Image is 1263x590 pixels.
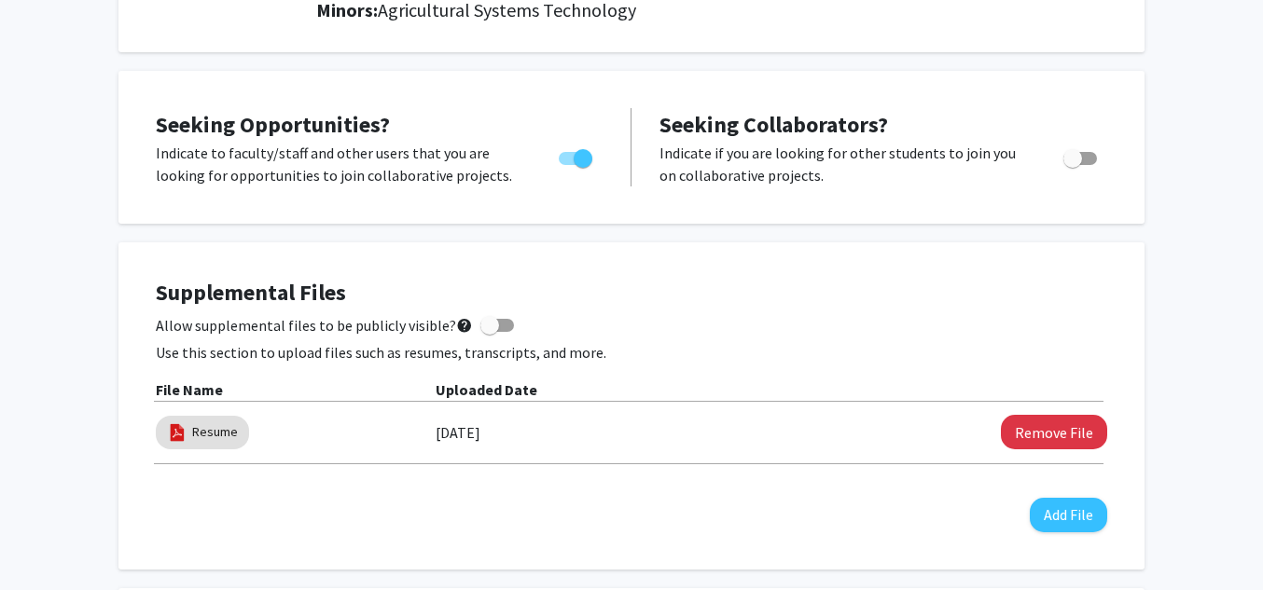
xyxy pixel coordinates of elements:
div: Toggle [1056,142,1107,170]
h4: Supplemental Files [156,280,1107,307]
img: pdf_icon.png [167,422,187,443]
span: Seeking Opportunities? [156,110,390,139]
button: Add File [1030,498,1107,532]
mat-icon: help [456,314,473,336]
label: [DATE] [436,417,480,448]
iframe: Chat [14,506,79,576]
p: Indicate to faculty/staff and other users that you are looking for opportunities to join collabor... [156,142,523,186]
p: Indicate if you are looking for other students to join you on collaborative projects. [659,142,1028,186]
b: File Name [156,380,223,399]
b: Uploaded Date [436,380,537,399]
span: Allow supplemental files to be publicly visible? [156,314,473,336]
button: Remove Resume File [1001,415,1107,449]
a: Resume [192,422,238,442]
span: Seeking Collaborators? [659,110,888,139]
div: Toggle [551,142,603,170]
p: Use this section to upload files such as resumes, transcripts, and more. [156,341,1107,364]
